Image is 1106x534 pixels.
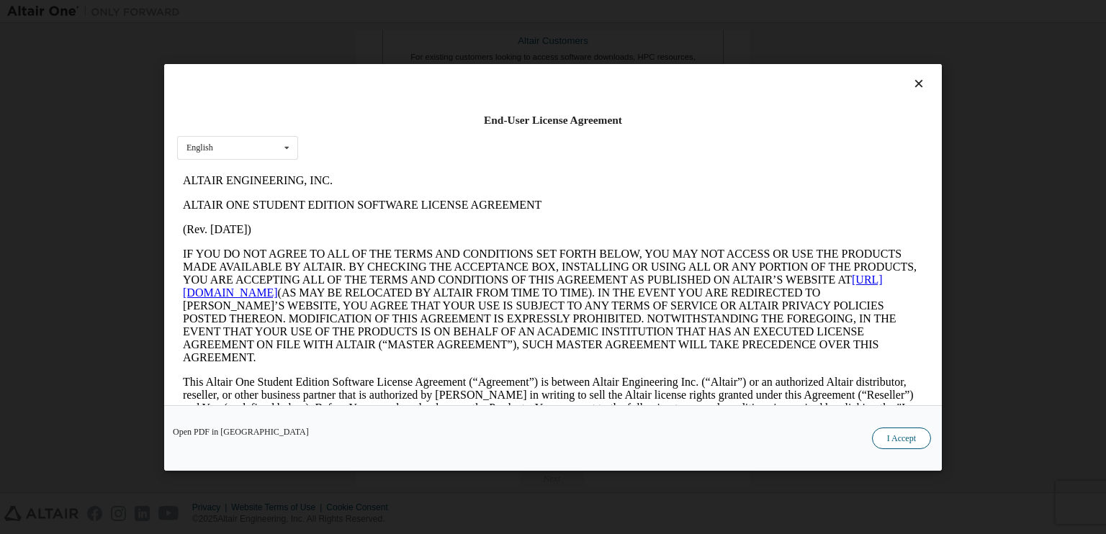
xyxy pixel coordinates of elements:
[6,6,746,19] p: ALTAIR ENGINEERING, INC.
[872,427,931,448] button: I Accept
[177,113,929,127] div: End-User License Agreement
[173,427,309,435] a: Open PDF in [GEOGRAPHIC_DATA]
[6,79,746,196] p: IF YOU DO NOT AGREE TO ALL OF THE TERMS AND CONDITIONS SET FORTH BELOW, YOU MAY NOT ACCESS OR USE...
[6,30,746,43] p: ALTAIR ONE STUDENT EDITION SOFTWARE LICENSE AGREEMENT
[6,207,746,272] p: This Altair One Student Edition Software License Agreement (“Agreement”) is between Altair Engine...
[186,143,213,152] div: English
[6,105,706,130] a: [URL][DOMAIN_NAME]
[6,55,746,68] p: (Rev. [DATE])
